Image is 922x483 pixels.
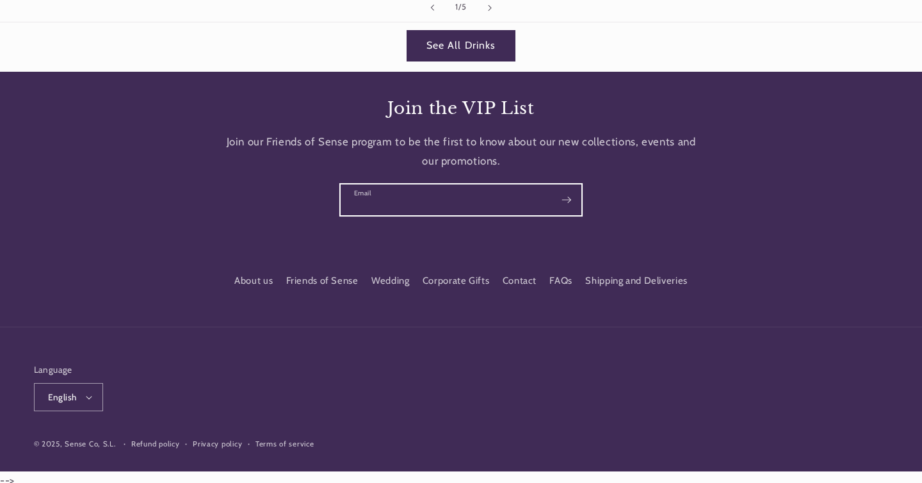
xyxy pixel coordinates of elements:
a: Privacy policy [193,438,242,450]
span: English [48,391,77,404]
h2: Language [34,363,104,376]
a: Contact [503,270,537,293]
a: Corporate Gifts [423,270,489,293]
button: English [34,383,104,411]
p: Join our Friends of Sense program to be the first to know about our new collections, events and o... [226,133,697,170]
h2: Join the VIP List [61,97,862,119]
small: © 2025, Sense Co, S.L. [34,439,116,448]
a: See All Drinks [407,30,516,61]
a: Wedding [371,270,409,293]
a: Refund policy [131,438,180,450]
button: Subscribe [552,184,581,215]
a: Terms of service [255,438,314,450]
a: Shipping and Deliveries [585,270,688,293]
span: 5 [462,1,467,14]
a: About us [234,273,273,293]
a: Friends of Sense [286,270,359,293]
span: / [458,1,462,14]
span: 1 [455,1,458,14]
a: FAQs [549,270,572,293]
